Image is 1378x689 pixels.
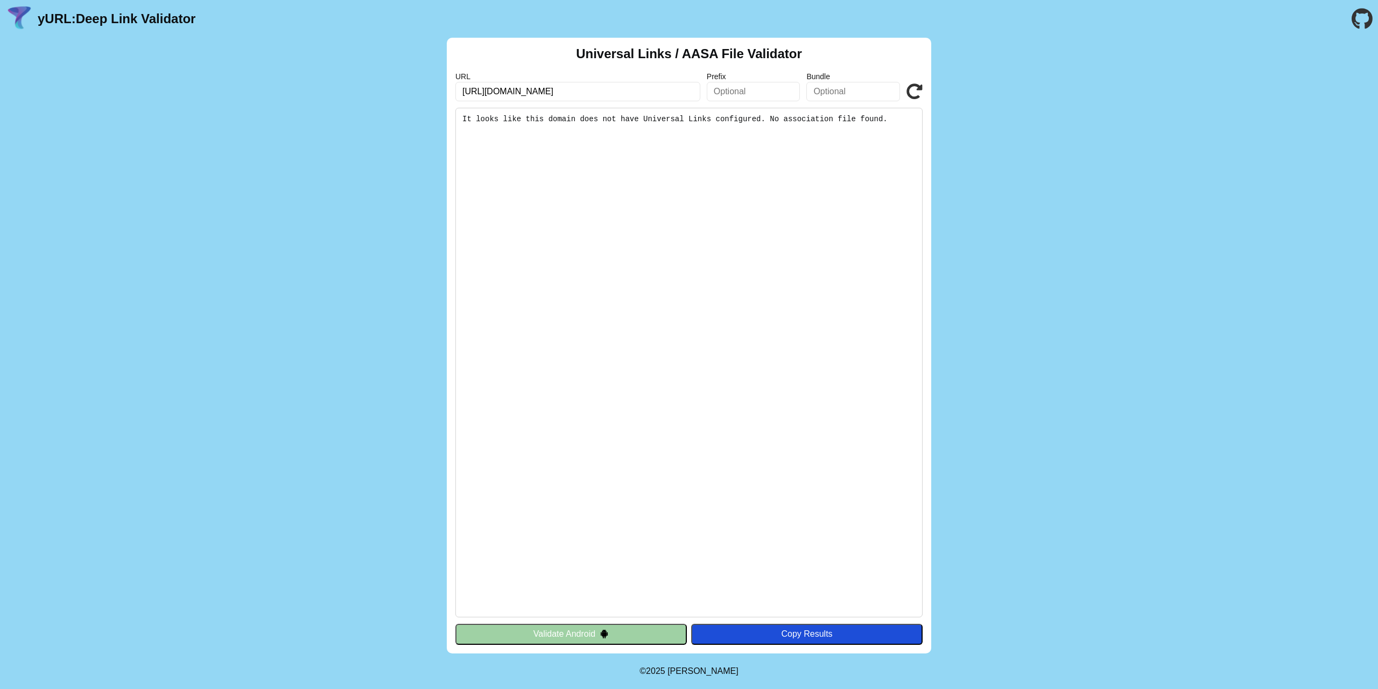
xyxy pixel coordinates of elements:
[455,108,923,617] pre: It looks like this domain does not have Universal Links configured. No association file found.
[576,46,802,61] h2: Universal Links / AASA File Validator
[600,629,609,638] img: droidIcon.svg
[646,666,665,676] span: 2025
[5,5,33,33] img: yURL Logo
[667,666,739,676] a: Michael Ibragimchayev's Personal Site
[707,82,800,101] input: Optional
[806,82,900,101] input: Optional
[455,72,700,81] label: URL
[806,72,900,81] label: Bundle
[455,82,700,101] input: Required
[455,624,687,644] button: Validate Android
[697,629,917,639] div: Copy Results
[38,11,195,26] a: yURL:Deep Link Validator
[639,653,738,689] footer: ©
[707,72,800,81] label: Prefix
[691,624,923,644] button: Copy Results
